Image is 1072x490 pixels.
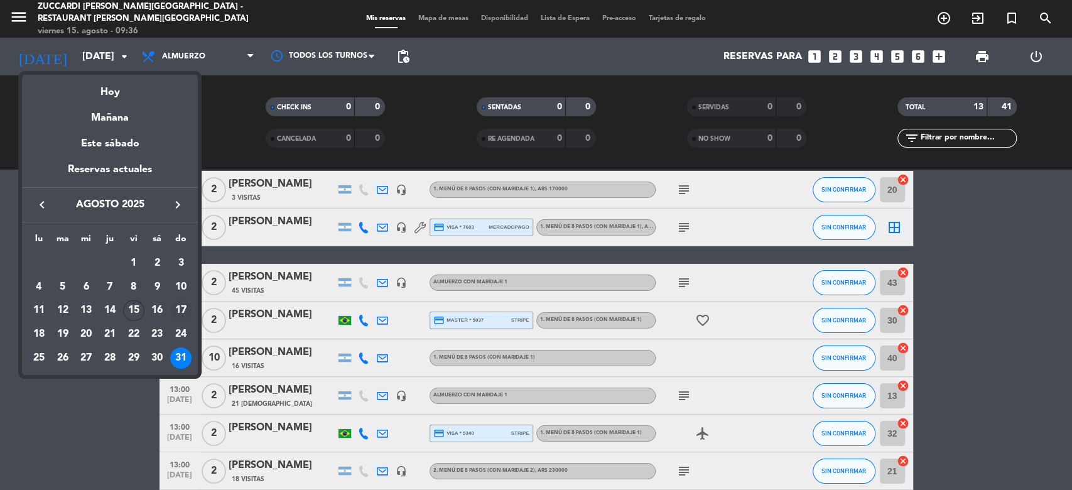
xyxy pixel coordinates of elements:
[146,251,170,275] td: 2 de agosto de 2025
[27,346,51,370] td: 25 de agosto de 2025
[169,346,193,370] td: 31 de agosto de 2025
[146,347,168,369] div: 30
[28,300,50,322] div: 11
[169,322,193,346] td: 24 de agosto de 2025
[22,126,198,161] div: Este sábado
[122,275,146,299] td: 8 de agosto de 2025
[75,347,97,369] div: 27
[98,299,122,323] td: 14 de agosto de 2025
[27,232,51,251] th: lunes
[27,251,122,275] td: AGO.
[122,251,146,275] td: 1 de agosto de 2025
[99,324,121,345] div: 21
[146,253,168,274] div: 2
[74,346,98,370] td: 27 de agosto de 2025
[99,276,121,298] div: 7
[74,322,98,346] td: 20 de agosto de 2025
[169,232,193,251] th: domingo
[31,197,53,213] button: keyboard_arrow_left
[146,324,168,345] div: 23
[22,75,198,101] div: Hoy
[98,346,122,370] td: 28 de agosto de 2025
[27,299,51,323] td: 11 de agosto de 2025
[123,347,144,369] div: 29
[170,197,185,212] i: keyboard_arrow_right
[122,346,146,370] td: 29 de agosto de 2025
[98,232,122,251] th: jueves
[51,346,75,370] td: 26 de agosto de 2025
[170,347,192,369] div: 31
[22,101,198,126] div: Mañana
[170,324,192,345] div: 24
[27,322,51,346] td: 18 de agosto de 2025
[52,347,73,369] div: 26
[27,275,51,299] td: 4 de agosto de 2025
[169,251,193,275] td: 3 de agosto de 2025
[123,276,144,298] div: 8
[99,347,121,369] div: 28
[74,299,98,323] td: 13 de agosto de 2025
[51,232,75,251] th: martes
[28,324,50,345] div: 18
[146,346,170,370] td: 30 de agosto de 2025
[146,300,168,322] div: 16
[170,300,192,322] div: 17
[51,322,75,346] td: 19 de agosto de 2025
[170,276,192,298] div: 10
[28,347,50,369] div: 25
[146,276,168,298] div: 9
[22,161,198,187] div: Reservas actuales
[35,197,50,212] i: keyboard_arrow_left
[169,275,193,299] td: 10 de agosto de 2025
[146,322,170,346] td: 23 de agosto de 2025
[52,276,73,298] div: 5
[122,299,146,323] td: 15 de agosto de 2025
[75,324,97,345] div: 20
[146,232,170,251] th: sábado
[146,275,170,299] td: 9 de agosto de 2025
[51,299,75,323] td: 12 de agosto de 2025
[99,300,121,322] div: 14
[123,300,144,322] div: 15
[75,276,97,298] div: 6
[74,232,98,251] th: miércoles
[52,300,73,322] div: 12
[28,276,50,298] div: 4
[166,197,189,213] button: keyboard_arrow_right
[51,275,75,299] td: 5 de agosto de 2025
[169,299,193,323] td: 17 de agosto de 2025
[52,324,73,345] div: 19
[98,275,122,299] td: 7 de agosto de 2025
[98,322,122,346] td: 21 de agosto de 2025
[170,253,192,274] div: 3
[146,299,170,323] td: 16 de agosto de 2025
[123,253,144,274] div: 1
[123,324,144,345] div: 22
[53,197,166,213] span: agosto 2025
[122,232,146,251] th: viernes
[74,275,98,299] td: 6 de agosto de 2025
[122,322,146,346] td: 22 de agosto de 2025
[75,300,97,322] div: 13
